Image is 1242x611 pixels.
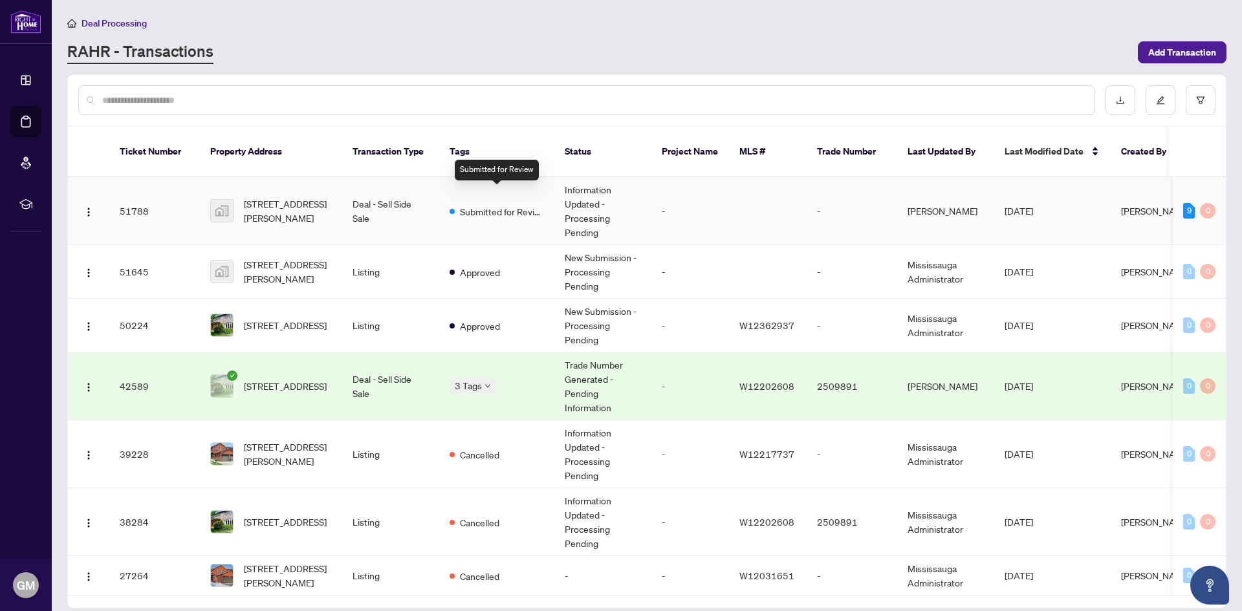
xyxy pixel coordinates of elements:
img: Logo [83,207,94,217]
th: Transaction Type [342,127,439,177]
span: [DATE] [1005,266,1033,277]
td: 2509891 [807,488,897,556]
div: 0 [1200,203,1215,219]
span: W12202608 [739,380,794,392]
span: Cancelled [460,515,499,530]
td: Listing [342,488,439,556]
span: [STREET_ADDRESS] [244,379,327,393]
th: MLS # [729,127,807,177]
td: [PERSON_NAME] [897,352,994,420]
div: 0 [1183,446,1195,462]
span: W12031651 [739,570,794,581]
td: Deal - Sell Side Sale [342,177,439,245]
td: Information Updated - Processing Pending [554,488,651,556]
span: edit [1156,96,1165,105]
td: Mississauga Administrator [897,556,994,595]
td: Listing [342,420,439,488]
span: Last Modified Date [1005,144,1084,158]
div: 0 [1183,264,1195,279]
div: 0 [1200,378,1215,394]
button: Logo [78,444,99,464]
span: [STREET_ADDRESS] [244,318,327,332]
img: thumbnail-img [211,261,233,283]
div: 0 [1200,317,1215,333]
span: Submitted for Review [460,204,544,219]
td: Mississauga Administrator [897,488,994,556]
td: - [807,420,897,488]
td: 27264 [109,556,200,595]
span: [STREET_ADDRESS][PERSON_NAME] [244,197,332,225]
div: 0 [1183,568,1195,583]
div: 0 [1200,446,1215,462]
span: [DATE] [1005,205,1033,217]
td: Mississauga Administrator [897,299,994,352]
button: Logo [78,565,99,586]
img: Logo [83,450,94,460]
span: [STREET_ADDRESS] [244,515,327,529]
td: Deal - Sell Side Sale [342,352,439,420]
td: Trade Number Generated - Pending Information [554,352,651,420]
button: Open asap [1190,566,1229,605]
img: Logo [83,518,94,528]
th: Created By [1111,127,1188,177]
span: [DATE] [1005,319,1033,331]
td: - [807,177,897,245]
img: thumbnail-img [211,564,233,586]
td: - [554,556,651,595]
button: download [1106,85,1135,115]
img: thumbnail-img [211,375,233,397]
img: Logo [83,382,94,392]
div: 0 [1200,514,1215,530]
button: Logo [78,261,99,282]
td: Listing [342,245,439,299]
span: home [67,19,76,28]
span: [DATE] [1005,516,1033,528]
a: RAHR - Transactions [67,41,213,64]
th: Last Updated By [897,127,994,177]
span: [PERSON_NAME] [1121,516,1191,528]
td: New Submission - Processing Pending [554,245,651,299]
td: 50224 [109,299,200,352]
span: download [1116,96,1125,105]
div: 9 [1183,203,1195,219]
td: Mississauga Administrator [897,420,994,488]
button: Logo [78,376,99,396]
img: thumbnail-img [211,443,233,465]
span: W12217737 [739,448,794,460]
img: Logo [83,321,94,332]
span: [PERSON_NAME] [1121,570,1191,581]
span: Cancelled [460,569,499,583]
th: Trade Number [807,127,897,177]
span: 3 Tags [455,378,482,393]
td: - [807,299,897,352]
span: [STREET_ADDRESS][PERSON_NAME] [244,561,332,590]
td: Mississauga Administrator [897,245,994,299]
td: 51645 [109,245,200,299]
th: Status [554,127,651,177]
button: Logo [78,511,99,532]
img: Logo [83,268,94,278]
span: W12202608 [739,516,794,528]
th: Last Modified Date [994,127,1111,177]
th: Project Name [651,127,729,177]
span: [PERSON_NAME] [1121,205,1191,217]
img: logo [10,10,41,34]
button: Logo [78,200,99,221]
div: 0 [1183,317,1195,333]
div: Submitted for Review [455,160,539,180]
th: Property Address [200,127,342,177]
td: 38284 [109,488,200,556]
td: Information Updated - Processing Pending [554,177,651,245]
td: 51788 [109,177,200,245]
td: - [651,245,729,299]
span: Approved [460,319,500,333]
td: - [651,177,729,245]
td: - [651,556,729,595]
div: 0 [1183,378,1195,394]
td: - [651,488,729,556]
span: [DATE] [1005,570,1033,581]
th: Ticket Number [109,127,200,177]
span: Approved [460,265,500,279]
span: Add Transaction [1148,42,1216,63]
span: [PERSON_NAME] [1121,319,1191,331]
